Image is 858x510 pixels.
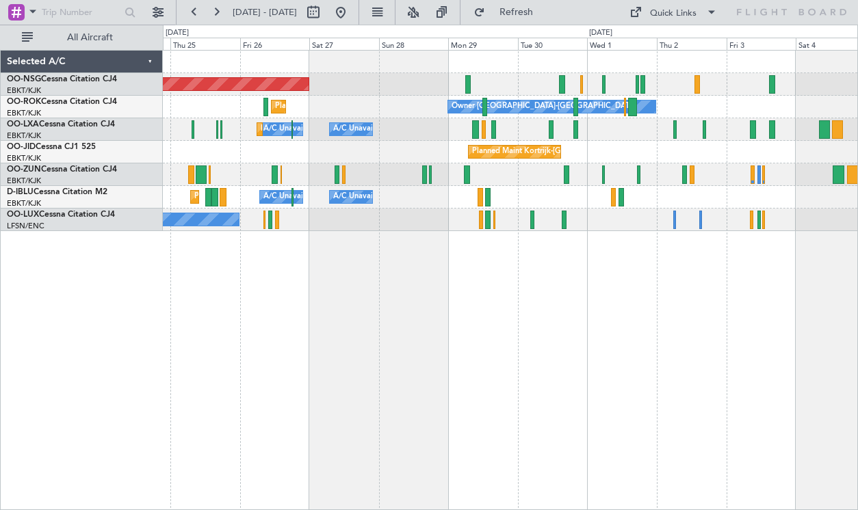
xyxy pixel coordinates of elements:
div: Tue 30 [518,38,588,50]
a: EBKT/KJK [7,85,41,96]
a: EBKT/KJK [7,153,41,163]
span: OO-LXA [7,120,39,129]
div: Fri 26 [240,38,310,50]
div: A/C Unavailable [333,119,390,139]
a: EBKT/KJK [7,131,41,141]
span: [DATE] - [DATE] [233,6,297,18]
div: Planned Maint Kortrijk-[GEOGRAPHIC_DATA] [275,96,434,117]
span: OO-ROK [7,98,41,106]
a: OO-ZUNCessna Citation CJ4 [7,165,117,174]
span: Refresh [488,8,545,17]
a: OO-JIDCessna CJ1 525 [7,143,96,151]
div: [DATE] [166,27,189,39]
a: OO-ROKCessna Citation CJ4 [7,98,117,106]
button: Quick Links [623,1,724,23]
div: Sun 28 [379,38,449,50]
div: Planned Maint Nice ([GEOGRAPHIC_DATA]) [194,187,347,207]
a: D-IBLUCessna Citation M2 [7,188,107,196]
a: OO-NSGCessna Citation CJ4 [7,75,117,83]
div: Planned Maint Kortrijk-[GEOGRAPHIC_DATA] [472,142,632,162]
a: EBKT/KJK [7,108,41,118]
div: Planned Maint Kortrijk-[GEOGRAPHIC_DATA] [261,119,420,139]
span: OO-ZUN [7,165,41,174]
div: A/C Unavailable [GEOGRAPHIC_DATA] ([GEOGRAPHIC_DATA] National) [263,187,518,207]
span: OO-JID [7,143,36,151]
a: OO-LUXCessna Citation CJ4 [7,211,115,219]
span: All Aircraft [36,33,144,42]
div: [DATE] [589,27,612,39]
div: A/C Unavailable [GEOGRAPHIC_DATA]-[GEOGRAPHIC_DATA] [333,187,551,207]
a: EBKT/KJK [7,176,41,186]
span: OO-LUX [7,211,39,219]
div: Thu 25 [170,38,240,50]
span: D-IBLU [7,188,34,196]
a: LFSN/ENC [7,221,44,231]
div: Quick Links [650,7,697,21]
div: Thu 2 [657,38,727,50]
a: OO-LXACessna Citation CJ4 [7,120,115,129]
a: EBKT/KJK [7,198,41,209]
div: Wed 1 [587,38,657,50]
input: Trip Number [42,2,120,23]
button: Refresh [467,1,549,23]
div: Mon 29 [448,38,518,50]
button: All Aircraft [15,27,148,49]
span: OO-NSG [7,75,41,83]
div: Owner [GEOGRAPHIC_DATA]-[GEOGRAPHIC_DATA] [452,96,636,117]
div: A/C Unavailable [GEOGRAPHIC_DATA] ([GEOGRAPHIC_DATA] National) [263,119,518,139]
div: Fri 3 [727,38,796,50]
div: Sat 27 [309,38,379,50]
